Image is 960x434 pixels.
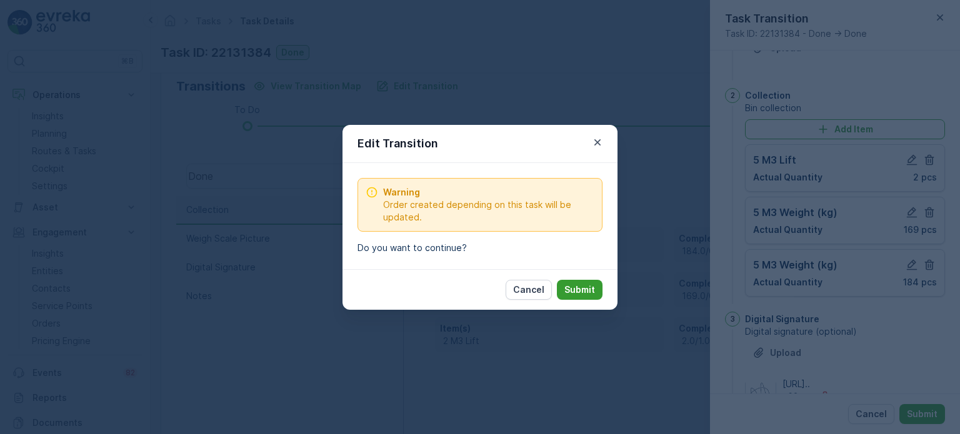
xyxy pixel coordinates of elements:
p: Do you want to continue? [357,242,602,254]
button: Cancel [506,280,552,300]
span: Warning [383,186,594,199]
p: Edit Transition [357,135,438,152]
p: Submit [564,284,595,296]
button: Submit [557,280,602,300]
p: Cancel [513,284,544,296]
span: Order created depending on this task will be updated. [383,199,594,224]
